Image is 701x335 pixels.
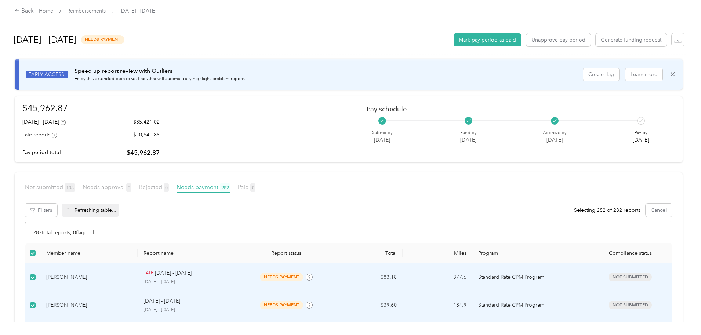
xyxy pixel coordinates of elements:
button: Generate funding request [596,33,667,46]
p: Standard Rate CPM Program [478,273,582,281]
span: needs payment [260,273,303,281]
th: Member name [40,243,138,263]
td: 184.9 [403,291,472,319]
div: [DATE] - [DATE] [22,118,66,126]
a: Home [39,8,53,14]
p: Speed up report review with Outliers [75,67,246,76]
p: [DATE] [543,136,567,144]
h2: Pay schedule [367,105,662,113]
p: $45,962.87 [127,148,160,157]
td: Standard Rate CPM Program [472,263,588,291]
div: [PERSON_NAME] [46,273,132,281]
span: Generate funding request [601,36,661,44]
td: 377.6 [403,263,472,291]
p: [DATE] [633,136,649,144]
p: Pay by [633,130,649,136]
div: Total [339,250,397,256]
div: 282 total reports, 0 flagged [25,222,672,243]
p: [DATE] [460,136,477,144]
span: Rejected [139,183,169,190]
div: Miles [408,250,466,256]
button: Cancel [646,204,672,217]
span: EARLY ACCESS! [26,71,68,78]
span: Compliance status [594,250,666,256]
div: Member name [46,250,132,256]
span: 0 [250,183,255,192]
p: $10,541.85 [133,131,160,139]
p: Enjoy this extended beta to set flags that will automatically highlight problem reports. [75,76,246,82]
span: 108 [65,183,75,192]
p: [DATE] - [DATE] [144,279,234,285]
span: 282 [220,183,230,192]
h1: [DATE] - [DATE] [14,31,76,49]
span: Paid [238,183,255,190]
p: Pay period total [22,149,61,156]
span: 0 [164,183,169,192]
div: Refreshing table... [62,204,119,217]
span: [DATE] - [DATE] [120,7,156,15]
span: Needs payment [177,183,230,190]
td: $83.18 [333,263,403,291]
span: Selecting 282 of 282 reports [574,206,640,214]
span: Not submitted [609,301,652,309]
button: Mark pay period as paid [454,33,521,46]
td: Standard Rate CPM Program [472,291,588,319]
p: $35,421.02 [133,118,160,126]
div: [PERSON_NAME] [46,301,132,309]
p: [DATE] - [DATE] [155,269,192,277]
p: [DATE] - [DATE] [144,307,234,313]
span: 0 [126,183,131,192]
p: [DATE] [372,136,393,144]
button: Unapprove pay period [526,33,591,46]
p: Fund by [460,130,477,136]
p: LATE [144,270,153,277]
th: Report name [138,243,240,263]
span: needs payment [260,301,303,309]
span: needs payment [81,35,124,44]
span: Not submitted [609,273,652,281]
p: [DATE] - [DATE] [144,297,180,305]
h1: $45,962.87 [22,101,160,114]
span: Not submitted [25,183,75,190]
button: Create flag [583,68,619,81]
td: $39.60 [333,291,403,319]
span: Report status [246,250,327,256]
button: Learn more [625,68,662,81]
p: Standard Rate CPM Program [478,301,582,309]
p: Approve by [543,130,567,136]
button: Filters [25,204,57,217]
a: Reimbursements [67,8,106,14]
div: Back [15,7,34,15]
div: Late reports [22,131,57,139]
th: Program [472,243,588,263]
iframe: Everlance-gr Chat Button Frame [660,294,701,335]
span: Needs approval [83,183,131,190]
p: Submit by [372,130,393,136]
